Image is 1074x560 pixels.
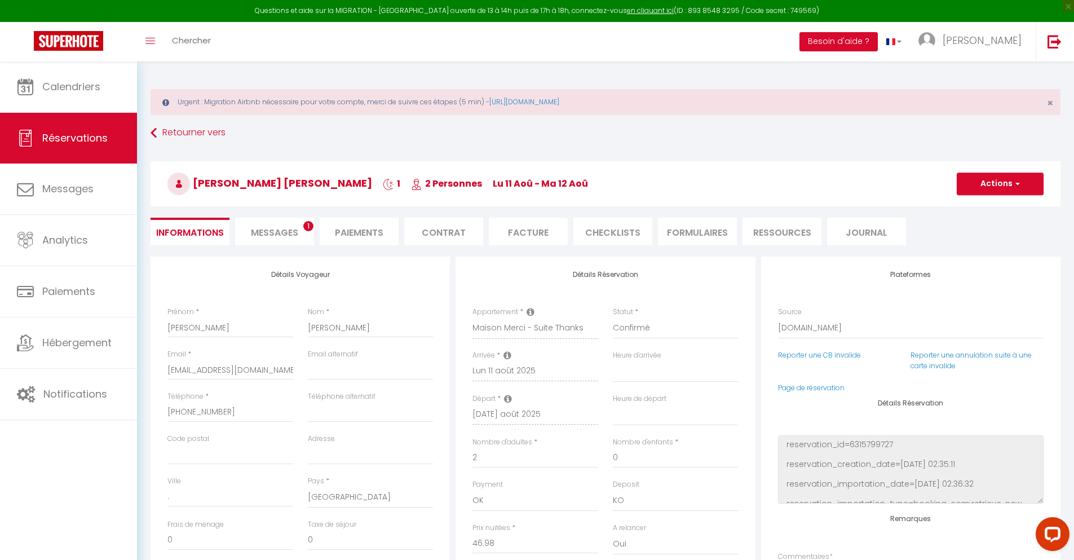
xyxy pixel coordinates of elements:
[778,307,802,318] label: Source
[167,307,194,318] label: Prénom
[472,523,510,533] label: Prix nuitées
[308,519,356,530] label: Taxe de séjour
[42,80,100,94] span: Calendriers
[613,350,661,361] label: Heure d'arrivée
[911,350,1032,371] a: Reporter une annulation suite à une carte invalide
[778,515,1044,523] h4: Remarques
[34,31,103,51] img: Super Booking
[957,173,1044,195] button: Actions
[1027,513,1074,560] iframe: LiveChat chat widget
[320,218,399,245] li: Paiements
[742,218,821,245] li: Ressources
[167,176,372,190] span: [PERSON_NAME] [PERSON_NAME]
[1048,34,1062,48] img: logout
[151,218,229,245] li: Informations
[42,182,94,196] span: Messages
[910,22,1036,61] a: ... [PERSON_NAME]
[472,394,496,404] label: Départ
[472,437,532,448] label: Nombre d'adultes
[167,476,181,487] label: Ville
[613,307,633,318] label: Statut
[1047,98,1053,108] button: Close
[778,271,1044,279] h4: Plateformes
[308,476,324,487] label: Pays
[472,307,518,318] label: Appartement
[167,271,433,279] h4: Détails Voyageur
[573,218,652,245] li: CHECKLISTS
[778,399,1044,407] h4: Détails Réservation
[613,479,639,490] label: Deposit
[493,177,588,190] span: lu 11 Aoû - ma 12 Aoû
[943,33,1022,47] span: [PERSON_NAME]
[613,523,646,533] label: A relancer
[308,349,358,360] label: Email alternatif
[43,387,107,401] span: Notifications
[658,218,737,245] li: FORMULAIRES
[778,350,861,360] a: Reporter une CB invalide
[472,479,503,490] label: Payment
[167,349,186,360] label: Email
[172,34,211,46] span: Chercher
[613,394,666,404] label: Heure de départ
[918,32,935,49] img: ...
[799,32,878,51] button: Besoin d'aide ?
[42,233,88,247] span: Analytics
[167,519,224,530] label: Frais de ménage
[303,221,313,231] span: 1
[42,131,108,145] span: Réservations
[151,123,1060,143] a: Retourner vers
[167,391,204,402] label: Téléphone
[308,434,335,444] label: Adresse
[251,226,298,239] span: Messages
[472,271,738,279] h4: Détails Réservation
[383,177,400,190] span: 1
[308,391,375,402] label: Téléphone alternatif
[489,97,559,107] a: [URL][DOMAIN_NAME]
[627,6,674,15] a: en cliquant ici
[163,22,219,61] a: Chercher
[489,218,568,245] li: Facture
[778,383,845,393] a: Page de réservation
[613,437,673,448] label: Nombre d'enfants
[411,177,482,190] span: 2 Personnes
[42,336,112,350] span: Hébergement
[827,218,906,245] li: Journal
[404,218,483,245] li: Contrat
[1047,96,1053,110] span: ×
[151,89,1060,115] div: Urgent : Migration Airbnb nécessaire pour votre compte, merci de suivre ces étapes (5 min) -
[42,284,95,298] span: Paiements
[472,350,495,361] label: Arrivée
[308,307,324,318] label: Nom
[167,434,209,444] label: Code postal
